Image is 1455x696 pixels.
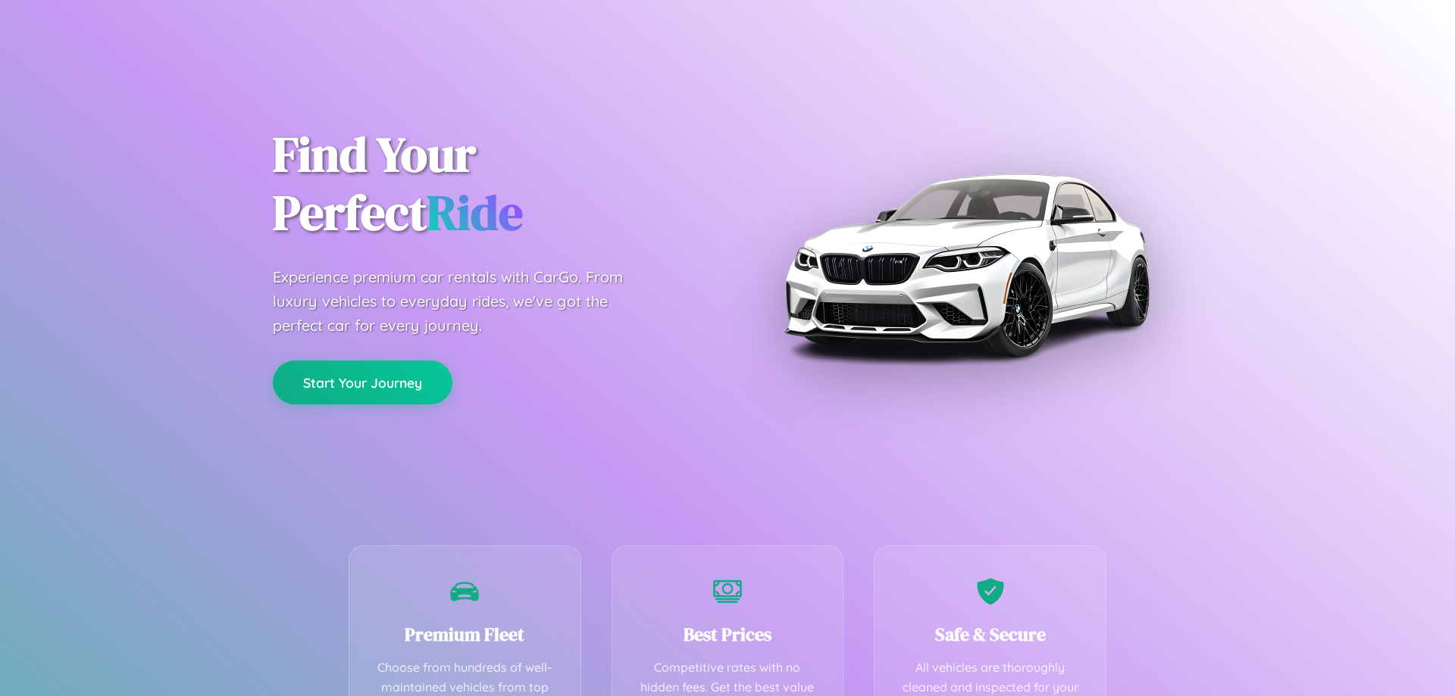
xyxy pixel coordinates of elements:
[427,179,523,245] span: Ride
[777,76,1156,454] img: Premium BMW car rental vehicle
[273,265,652,338] p: Experience premium car rentals with CarGo. From luxury vehicles to everyday rides, we've got the ...
[372,622,558,647] h3: Premium Fleet
[635,622,821,647] h3: Best Prices
[897,622,1083,647] h3: Safe & Secure
[273,360,452,404] button: Start Your Journey
[273,126,705,242] h1: Find Your Perfect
